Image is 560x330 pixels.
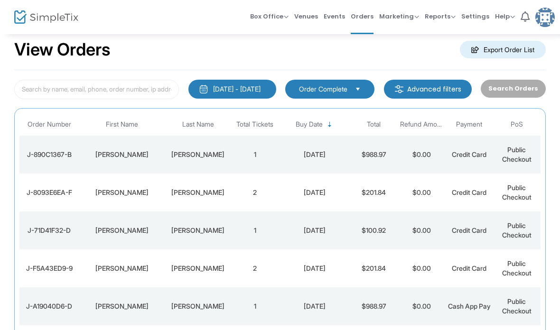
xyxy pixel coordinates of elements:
input: Search by name, email, phone, order number, ip address, or last 4 digits of card [14,80,179,99]
div: 9/21/2025 [281,150,347,159]
div: J-A19040D6-D [22,302,76,311]
m-button: Advanced filters [384,80,472,99]
span: PoS [511,120,523,128]
div: Rhonda [81,188,162,197]
div: 9/20/2025 [281,264,347,273]
td: 2 [231,174,279,211]
td: $0.00 [398,211,445,249]
td: $0.00 [398,136,445,174]
span: Order Number [28,120,71,128]
m-button: Export Order List [460,41,546,58]
th: Refund Amount [398,113,445,136]
div: 9/21/2025 [281,226,347,235]
div: J-890C1367-B [22,150,76,159]
div: MARK [81,150,162,159]
button: Select [351,84,364,94]
div: [DATE] - [DATE] [213,84,261,94]
span: Buy Date [296,120,323,128]
td: 1 [231,287,279,325]
td: $201.84 [350,249,398,287]
td: 2 [231,249,279,287]
span: Marketing [379,12,419,21]
div: J-8093E6EA-F [22,188,76,197]
div: Mitchell [167,302,229,311]
div: ERVIN [167,150,229,159]
span: Public Checkout [502,259,532,277]
span: Credit Card [452,188,486,196]
span: First Name [106,120,138,128]
span: Orders [351,4,373,28]
span: Settings [461,4,489,28]
span: Order Complete [299,84,347,94]
span: Events [324,4,345,28]
span: Box Office [250,12,289,21]
span: Reports [425,12,456,21]
div: Mack [167,226,229,235]
div: Evans [167,188,229,197]
span: Public Checkout [502,297,532,315]
span: Credit Card [452,264,486,272]
div: J-F5A43ED9-9 [22,264,76,273]
div: Ronald [81,302,162,311]
span: Help [495,12,515,21]
span: Sortable [326,121,334,128]
div: J-71D41F32-D [22,226,76,235]
td: $0.00 [398,249,445,287]
div: Sabrina [81,226,162,235]
h2: View Orders [14,39,111,60]
button: [DATE] - [DATE] [188,80,276,99]
td: $988.97 [350,136,398,174]
th: Total Tickets [231,113,279,136]
div: Griffin [167,264,229,273]
div: 9/21/2025 [281,188,347,197]
span: Venues [294,4,318,28]
img: filter [394,84,404,94]
td: $100.92 [350,211,398,249]
span: Public Checkout [502,183,532,201]
span: Public Checkout [502,221,532,239]
td: $0.00 [398,287,445,325]
th: Total [350,113,398,136]
td: $201.84 [350,174,398,211]
span: Cash App Pay [448,302,491,310]
td: $988.97 [350,287,398,325]
span: Payment [456,120,482,128]
span: Public Checkout [502,146,532,163]
td: $0.00 [398,174,445,211]
span: Credit Card [452,226,486,234]
div: 9/18/2025 [281,302,347,311]
td: 1 [231,211,279,249]
div: Shawn [81,264,162,273]
td: 1 [231,136,279,174]
img: monthly [199,84,208,94]
span: Credit Card [452,150,486,158]
span: Last Name [182,120,214,128]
